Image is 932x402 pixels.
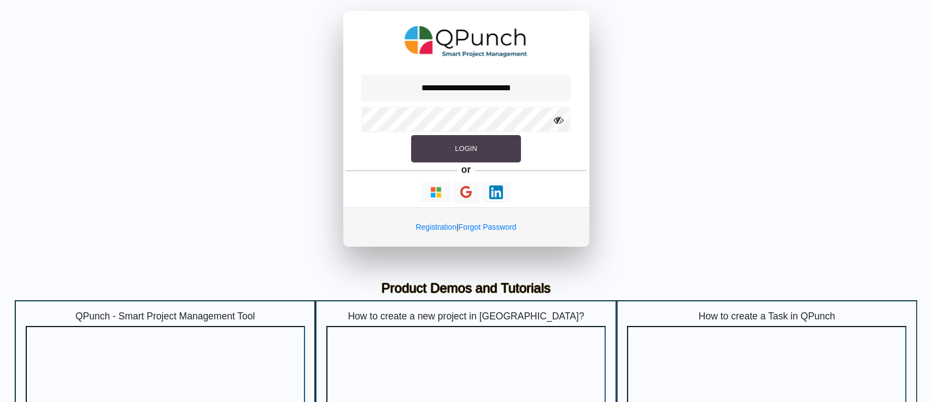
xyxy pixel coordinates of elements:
a: Forgot Password [459,223,517,231]
h3: Product Demos and Tutorials [23,281,909,296]
a: Registration [415,223,456,231]
button: Continue With Microsoft Azure [421,182,450,203]
h5: or [459,162,473,178]
h5: How to create a new project in [GEOGRAPHIC_DATA]? [326,311,606,322]
h5: How to create a Task in QPunch [627,311,906,322]
div: | [343,207,589,247]
button: Continue With Google [453,182,479,204]
img: QPunch [405,22,527,61]
img: Loading... [489,185,503,199]
span: Login [455,144,477,153]
h5: QPunch - Smart Project Management Tool [26,311,305,322]
button: Continue With LinkedIn [482,182,511,203]
button: Login [411,135,520,162]
img: Loading... [429,185,443,199]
